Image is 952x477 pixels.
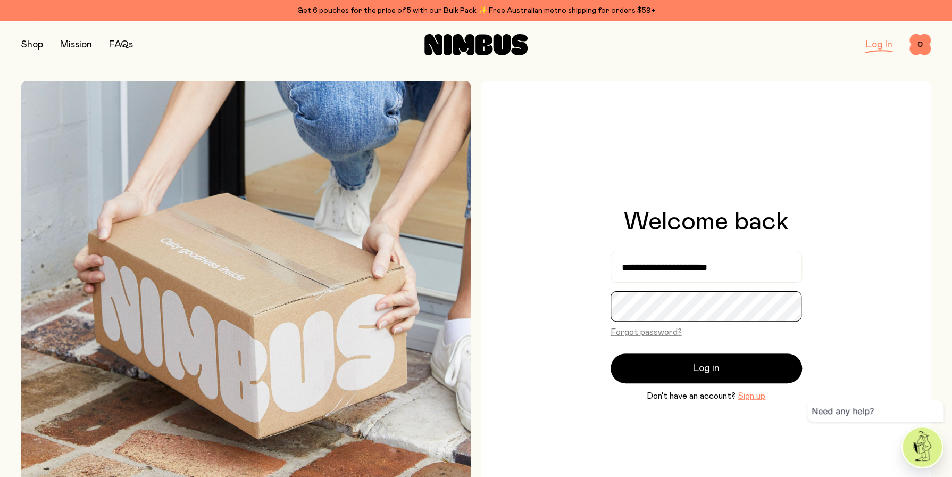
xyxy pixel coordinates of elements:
[903,427,942,467] img: agent
[866,40,892,50] a: Log In
[611,353,802,383] button: Log in
[807,400,943,422] div: Need any help?
[109,40,133,50] a: FAQs
[693,361,720,376] span: Log in
[21,4,931,17] div: Get 6 pouches for the price of 5 with our Bulk Pack ✨ Free Australian metro shipping for orders $59+
[611,326,682,339] button: Forgot password?
[624,209,789,235] h1: Welcome back
[60,40,92,50] a: Mission
[909,34,931,55] button: 0
[647,390,736,402] span: Don’t have an account?
[738,390,765,402] button: Sign up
